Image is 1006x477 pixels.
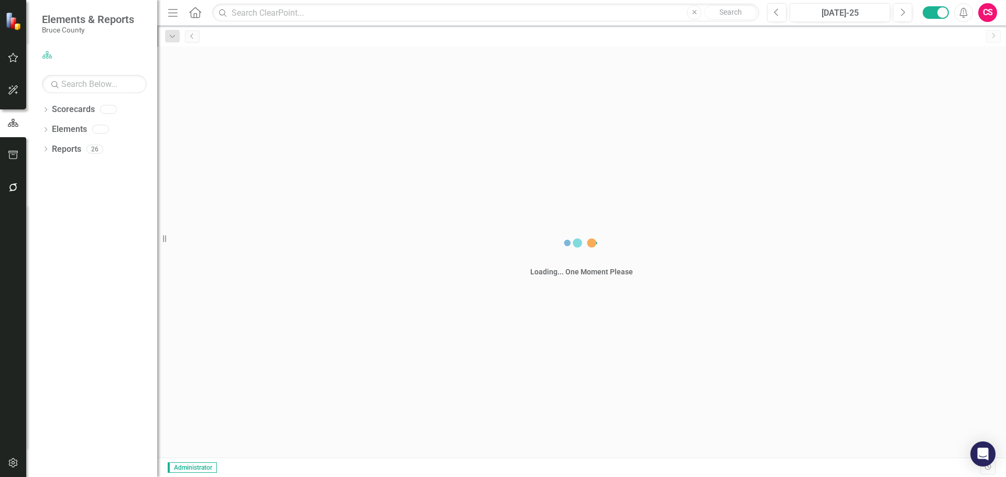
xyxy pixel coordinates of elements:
a: Reports [52,143,81,156]
a: Elements [52,124,87,136]
span: Elements & Reports [42,13,134,26]
span: Administrator [168,462,217,473]
span: Search [719,8,742,16]
div: 26 [86,145,103,153]
div: Open Intercom Messenger [970,441,996,467]
input: Search Below... [42,75,147,93]
button: Search [704,5,757,20]
div: [DATE]-25 [793,7,887,19]
small: Bruce County [42,26,134,34]
img: ClearPoint Strategy [5,12,24,30]
button: [DATE]-25 [790,3,890,22]
div: Loading... One Moment Please [530,267,633,277]
input: Search ClearPoint... [212,4,759,22]
button: CS [978,3,997,22]
a: Scorecards [52,104,95,116]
